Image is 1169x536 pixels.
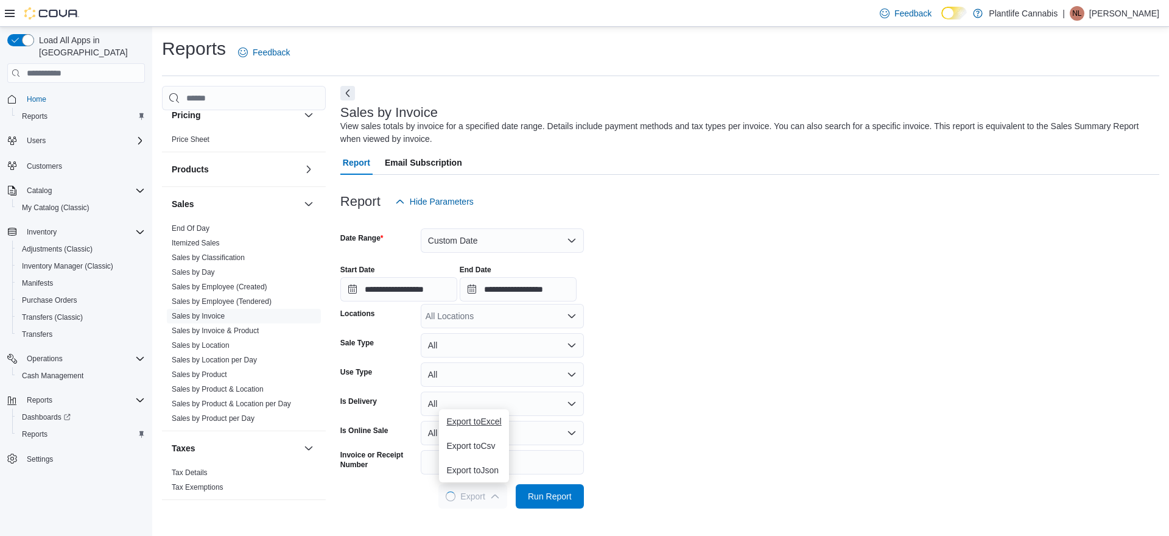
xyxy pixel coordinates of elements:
button: Purchase Orders [12,292,150,309]
span: Transfers (Classic) [22,312,83,322]
a: Sales by Employee (Created) [172,283,267,291]
button: Export toExcel [439,409,508,434]
span: Catalog [22,183,145,198]
div: Pricing [162,132,326,152]
a: Sales by Invoice & Product [172,326,259,335]
a: Transfers (Classic) [17,310,88,325]
h3: Sales [172,198,194,210]
img: Cova [24,7,79,19]
button: Transfers [12,326,150,343]
a: Adjustments (Classic) [17,242,97,256]
a: Feedback [875,1,936,26]
span: Inventory [22,225,145,239]
span: Itemized Sales [172,238,220,248]
button: My Catalog (Classic) [12,199,150,216]
span: Sales by Invoice [172,311,225,321]
h3: Products [172,163,209,175]
a: Manifests [17,276,58,291]
span: Load All Apps in [GEOGRAPHIC_DATA] [34,34,145,58]
label: Use Type [340,367,372,377]
a: Sales by Product & Location per Day [172,400,291,408]
button: Inventory [22,225,61,239]
span: Customers [27,161,62,171]
button: Run Report [516,484,584,509]
label: Is Online Sale [340,426,388,435]
span: Sales by Product [172,370,227,379]
div: Taxes [162,465,326,499]
label: Sale Type [340,338,374,348]
span: My Catalog (Classic) [22,203,90,213]
button: Pricing [301,108,316,122]
button: Reports [2,392,150,409]
a: Itemized Sales [172,239,220,247]
a: Sales by Location per Day [172,356,257,364]
span: Home [27,94,46,104]
label: Locations [340,309,375,319]
button: Hide Parameters [390,189,479,214]
span: Email Subscription [385,150,462,175]
div: Natalie Lockhart [1070,6,1084,21]
a: Reports [17,109,52,124]
span: Export to Csv [446,441,501,451]
span: Sales by Location per Day [172,355,257,365]
p: | [1062,6,1065,21]
a: Purchase Orders [17,293,82,308]
span: Users [27,136,46,146]
a: Feedback [233,40,295,65]
button: Catalog [2,182,150,199]
a: Sales by Classification [172,253,245,262]
span: Inventory Manager (Classic) [22,261,113,271]
div: Sales [162,221,326,431]
span: Loading [445,491,456,502]
h1: Reports [162,37,226,61]
span: Sales by Product per Day [172,414,255,423]
span: Run Report [528,490,572,503]
h3: Sales by Invoice [340,105,438,120]
span: Purchase Orders [17,293,145,308]
span: Operations [22,351,145,366]
span: Home [22,91,145,107]
button: Taxes [172,442,299,454]
button: Users [2,132,150,149]
a: End Of Day [172,224,209,233]
p: [PERSON_NAME] [1089,6,1159,21]
label: Is Delivery [340,397,377,406]
button: Adjustments (Classic) [12,241,150,258]
label: Date Range [340,233,384,243]
span: End Of Day [172,224,209,233]
span: Dark Mode [941,19,942,20]
h3: Report [340,194,381,209]
a: Price Sheet [172,135,209,144]
span: Reports [17,427,145,442]
span: Adjustments (Classic) [22,244,93,254]
button: Next [340,86,355,100]
span: Report [343,150,370,175]
label: Start Date [340,265,375,275]
input: Press the down key to open a popover containing a calendar. [460,277,577,301]
button: Inventory Manager (Classic) [12,258,150,275]
span: Manifests [17,276,145,291]
label: End Date [460,265,491,275]
span: Reports [27,395,52,405]
span: NL [1072,6,1081,21]
button: All [421,333,584,358]
button: LoadingExport [438,484,507,509]
button: Transfers (Classic) [12,309,150,326]
label: Invoice or Receipt Number [340,450,416,470]
span: Adjustments (Classic) [17,242,145,256]
button: Sales [301,197,316,211]
span: Transfers (Classic) [17,310,145,325]
span: Hide Parameters [410,196,474,208]
span: Transfers [22,330,52,339]
span: Inventory [27,227,57,237]
a: Sales by Location [172,341,230,350]
span: Export [446,484,499,509]
span: Reports [22,393,145,407]
a: Sales by Product per Day [172,414,255,423]
a: Tax Exemptions [172,483,223,492]
button: Reports [22,393,57,407]
button: Products [301,162,316,177]
span: Reports [22,111,47,121]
